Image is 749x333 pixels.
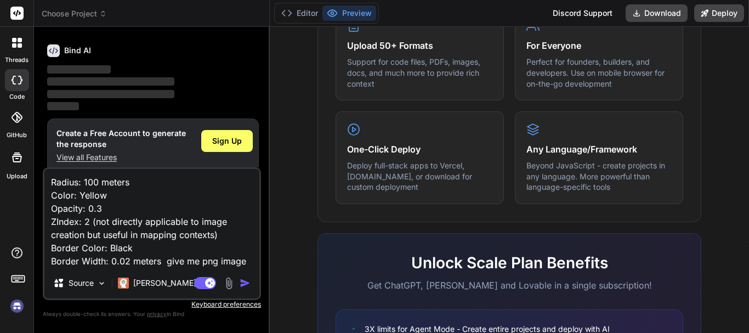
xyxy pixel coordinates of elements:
img: Claude 4 Sonnet [118,278,129,289]
h4: For Everyone [526,39,672,52]
span: ‌ [47,90,174,98]
button: Editor [277,5,322,21]
p: Beyond JavaScript - create projects in any language. More powerful than language-specific tools [526,160,672,193]
label: GitHub [7,131,27,140]
p: [PERSON_NAME] 4 S.. [133,278,215,289]
h1: Create a Free Account to generate the response [56,128,186,150]
h4: Any Language/Framework [526,143,672,156]
span: privacy [147,311,167,317]
span: ‌ [47,102,79,110]
label: code [9,92,25,101]
span: ‌ [47,77,174,86]
p: Support for code files, PDFs, images, docs, and much more to provide rich context [347,57,492,89]
label: Upload [7,172,27,181]
img: attachment [223,277,235,290]
span: Choose Project [42,8,107,19]
button: Download [626,4,688,22]
textarea: Radius: 100 meters Color: Yellow Opacity: 0.3 ZIndex: 2 (not directly applicable to image creatio... [44,169,259,268]
img: icon [240,278,251,289]
img: signin [8,297,26,315]
h4: One-Click Deploy [347,143,492,156]
p: Source [69,278,94,289]
label: threads [5,55,29,65]
img: Pick Models [97,279,106,288]
h2: Unlock Scale Plan Benefits [336,251,683,274]
button: Deploy [694,4,744,22]
p: Perfect for founders, builders, and developers. Use on mobile browser for on-the-go development [526,57,672,89]
h4: Upload 50+ Formats [347,39,492,52]
h6: Bind AI [64,45,91,56]
span: Sign Up [212,136,242,146]
div: Discord Support [546,4,619,22]
p: Get ChatGPT, [PERSON_NAME] and Lovable in a single subscription! [336,279,683,292]
p: Deploy full-stack apps to Vercel, [DOMAIN_NAME], or download for custom deployment [347,160,492,193]
p: View all Features [56,152,186,163]
p: Always double-check its answers. Your in Bind [43,309,261,319]
span: ‌ [47,65,111,74]
p: Keyboard preferences [43,300,261,309]
button: Preview [322,5,376,21]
